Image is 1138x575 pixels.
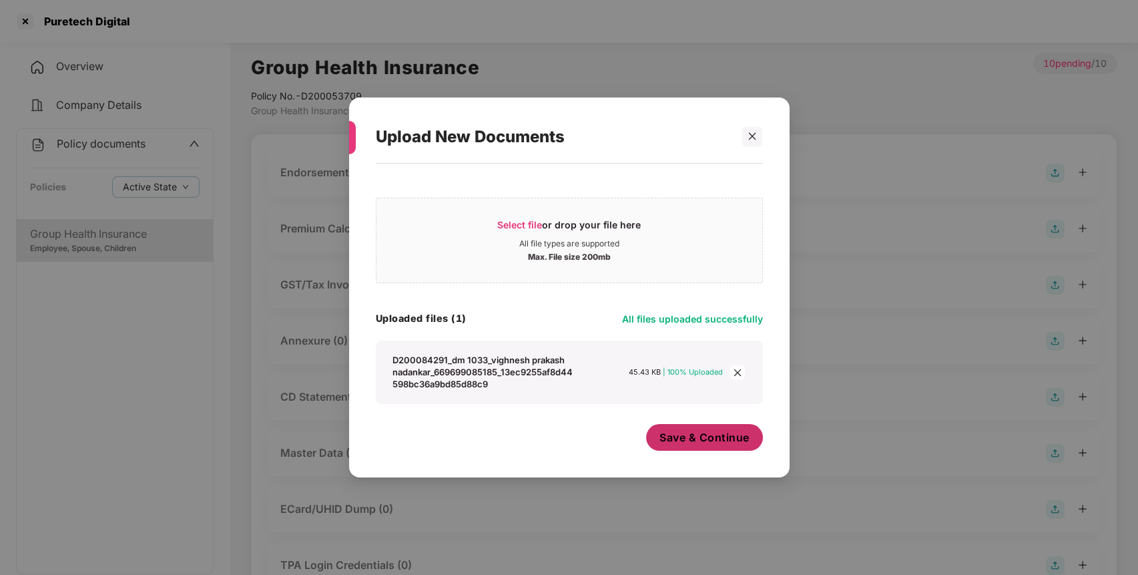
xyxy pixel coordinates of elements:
h4: Uploaded files (1) [376,312,467,325]
span: Save & Continue [659,430,750,445]
div: Max. File size 200mb [528,249,611,262]
div: All file types are supported [519,238,619,249]
div: Upload New Documents [376,111,731,163]
span: close [748,132,757,141]
span: | 100% Uploaded [663,367,723,377]
span: Select file [497,219,542,230]
div: or drop your file here [497,218,641,238]
button: Save & Continue [646,424,763,451]
span: close [730,365,745,380]
span: 45.43 KB [629,367,661,377]
span: Select fileor drop your file hereAll file types are supportedMax. File size 200mb [376,208,762,272]
div: D200084291_dm 1033_vighnesh prakash nadankar_669699085185_13ec9255af8d44598bc36a9bd85d88c9 [392,354,574,390]
span: All files uploaded successfully [622,313,763,325]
